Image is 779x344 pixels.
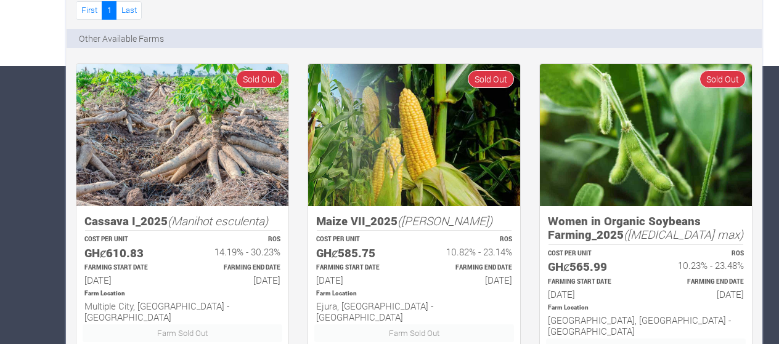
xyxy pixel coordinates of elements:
[316,214,512,228] h5: Maize VII_2025
[540,64,752,206] img: growforme image
[308,64,520,206] img: growforme image
[194,235,280,244] p: ROS
[84,289,280,298] p: Location of Farm
[316,246,403,260] h5: GHȼ585.75
[79,32,164,45] p: Other Available Farms
[76,64,288,206] img: growforme image
[548,214,744,242] h5: Women in Organic Soybeans Farming_2025
[425,246,512,257] h6: 10.82% - 23.14%
[657,249,744,258] p: ROS
[116,1,142,19] a: Last
[548,303,744,313] p: Location of Farm
[548,289,635,300] h6: [DATE]
[316,274,403,286] h6: [DATE]
[236,70,282,88] span: Sold Out
[548,314,744,337] h6: [GEOGRAPHIC_DATA], [GEOGRAPHIC_DATA] - [GEOGRAPHIC_DATA]
[425,235,512,244] p: ROS
[168,213,268,228] i: (Manihot esculenta)
[316,263,403,273] p: Estimated Farming Start Date
[548,278,635,287] p: Estimated Farming Start Date
[657,260,744,271] h6: 10.23% - 23.48%
[102,1,116,19] a: 1
[316,235,403,244] p: COST PER UNIT
[624,226,743,242] i: ([MEDICAL_DATA] max)
[425,274,512,286] h6: [DATE]
[76,1,102,19] a: First
[657,278,744,287] p: Estimated Farming End Date
[84,263,171,273] p: Estimated Farming Start Date
[84,214,280,228] h5: Cassava I_2025
[425,263,512,273] p: Estimated Farming End Date
[316,289,512,298] p: Location of Farm
[84,246,171,260] h5: GHȼ610.83
[548,249,635,258] p: COST PER UNIT
[194,263,280,273] p: Estimated Farming End Date
[194,274,280,286] h6: [DATE]
[468,70,514,88] span: Sold Out
[657,289,744,300] h6: [DATE]
[76,1,142,19] nav: Page Navigation
[699,70,746,88] span: Sold Out
[84,274,171,286] h6: [DATE]
[84,235,171,244] p: COST PER UNIT
[194,246,280,257] h6: 14.19% - 30.23%
[84,300,280,322] h6: Multiple City, [GEOGRAPHIC_DATA] - [GEOGRAPHIC_DATA]
[398,213,492,228] i: ([PERSON_NAME])
[548,260,635,274] h5: GHȼ565.99
[316,300,512,322] h6: Ejura, [GEOGRAPHIC_DATA] - [GEOGRAPHIC_DATA]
